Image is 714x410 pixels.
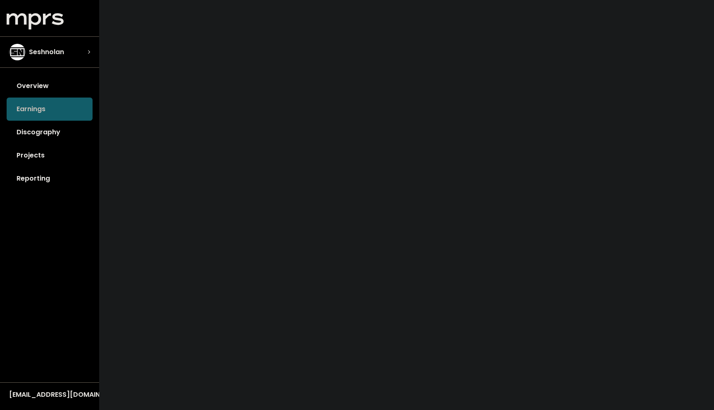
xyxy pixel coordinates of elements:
a: Reporting [7,167,93,190]
a: Overview [7,74,93,98]
span: Seshnolan [29,47,64,57]
a: mprs logo [7,16,64,26]
a: Discography [7,121,93,144]
button: [EMAIL_ADDRESS][DOMAIN_NAME] [7,389,93,400]
div: [EMAIL_ADDRESS][DOMAIN_NAME] [9,390,90,400]
img: The selected account / producer [9,44,26,60]
a: Projects [7,144,93,167]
